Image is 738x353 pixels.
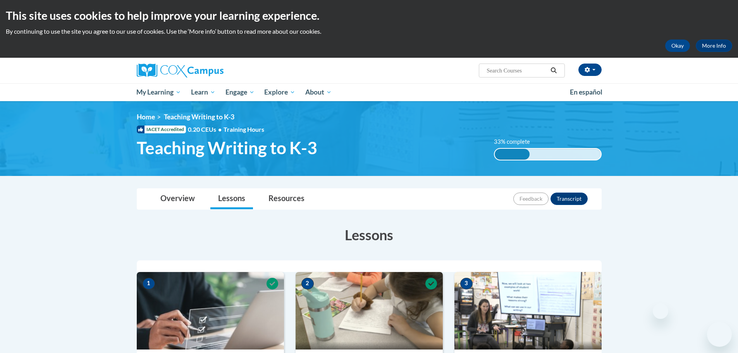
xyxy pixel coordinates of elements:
a: Home [137,113,155,121]
span: IACET Accredited [137,126,186,133]
iframe: Close message [653,303,668,319]
a: About [300,83,337,101]
span: 0.20 CEUs [188,125,224,134]
a: Cox Campus [137,64,284,77]
h2: This site uses cookies to help improve your learning experience. [6,8,732,23]
h3: Lessons [137,225,602,245]
a: Resources [261,189,312,209]
input: Search Courses [486,66,548,75]
a: Overview [153,189,203,209]
span: Learn [191,88,215,97]
img: Course Image [137,272,284,350]
span: Teaching Writing to K-3 [164,113,234,121]
span: En español [570,88,602,96]
span: My Learning [136,88,181,97]
button: Search [548,66,559,75]
a: Explore [259,83,300,101]
span: Engage [225,88,255,97]
span: 2 [301,278,314,289]
span: Training Hours [224,126,264,133]
button: Feedback [513,193,549,205]
a: My Learning [132,83,186,101]
span: About [305,88,332,97]
img: Course Image [454,272,602,350]
span: 1 [143,278,155,289]
span: Teaching Writing to K-3 [137,138,317,158]
button: Okay [665,40,690,52]
span: • [218,126,222,133]
p: By continuing to use the site you agree to our use of cookies. Use the ‘More info’ button to read... [6,27,732,36]
span: 3 [460,278,473,289]
a: Lessons [210,189,253,209]
a: More Info [696,40,732,52]
label: 33% complete [494,138,538,146]
img: Course Image [296,272,443,350]
a: Learn [186,83,220,101]
iframe: Button to launch messaging window [707,322,732,347]
a: Engage [220,83,260,101]
span: Explore [264,88,295,97]
div: 33% complete [495,149,530,160]
img: Cox Campus [137,64,224,77]
button: Account Settings [578,64,602,76]
div: Main menu [125,83,613,101]
a: En español [565,84,607,100]
button: Transcript [550,193,588,205]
